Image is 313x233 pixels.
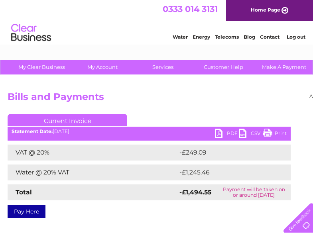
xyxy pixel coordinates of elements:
[69,60,135,74] a: My Account
[130,60,196,74] a: Services
[9,60,75,74] a: My Clear Business
[263,129,287,140] a: Print
[163,4,218,14] a: 0333 014 3131
[8,129,291,134] div: [DATE]
[8,164,177,180] td: Water @ 20% VAT
[215,129,239,140] a: PDF
[191,60,256,74] a: Customer Help
[16,188,32,196] strong: Total
[239,129,263,140] a: CSV
[11,21,51,45] img: logo.png
[177,164,279,180] td: -£1,245.46
[287,34,305,40] a: Log out
[179,188,211,196] strong: -£1,494.55
[177,145,278,161] td: -£249.09
[215,34,239,40] a: Telecoms
[8,114,127,126] a: Current Invoice
[8,145,177,161] td: VAT @ 20%
[217,184,291,200] td: Payment will be taken on or around [DATE]
[12,128,53,134] b: Statement Date:
[173,34,188,40] a: Water
[260,34,280,40] a: Contact
[193,34,210,40] a: Energy
[244,34,255,40] a: Blog
[8,205,45,218] a: Pay Here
